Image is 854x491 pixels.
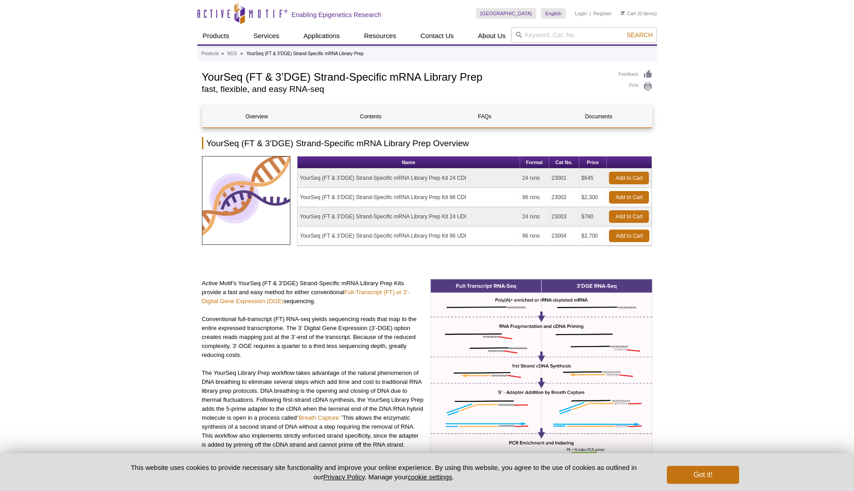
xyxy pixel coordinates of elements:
td: 96 rxns [520,188,549,207]
span: Search [626,31,653,39]
a: Services [248,27,285,44]
a: Resources [359,27,402,44]
a: Feedback [619,70,653,79]
td: YourSeq (FT & 3’DGE) Strand-Specific mRNA Library Prep Kit 24 UDI [298,207,520,226]
button: cookie settings [407,473,452,481]
a: Cart [621,10,636,17]
td: 23002 [549,188,579,207]
a: About Us [473,27,511,44]
a: “Breath Capture.” [297,414,342,421]
th: Format [520,156,549,169]
td: $2,300 [579,188,607,207]
h2: fast, flexible, and easy RNA-seq [202,85,610,93]
a: Privacy Policy [323,473,364,481]
td: YourSeq (FT & 3’DGE) Strand-Specific mRNA Library Prep Kit 96 CDI [298,188,520,207]
a: English [541,8,566,19]
td: $645 [579,169,607,188]
td: 23004 [549,226,579,246]
th: Name [298,156,520,169]
td: 96 rxns [520,226,549,246]
a: Overview [202,106,311,127]
img: Your Cart [621,11,625,15]
a: Products [201,50,219,58]
li: (0 items) [621,8,657,19]
td: 24 rxns [520,169,549,188]
a: Contents [316,106,425,127]
a: [GEOGRAPHIC_DATA] [476,8,537,19]
td: $780 [579,207,607,226]
th: Price [579,156,607,169]
li: | [590,8,591,19]
img: RNA-Seq Services [202,156,291,245]
td: 23001 [549,169,579,188]
h1: YourSeq (FT & 3’DGE) Strand-Specific mRNA Library Prep [202,70,610,83]
a: Add to Cart [609,230,649,242]
li: » [241,51,243,56]
h2: YourSeq (FT & 3’DGE) Strand-Specific mRNA Library Prep Overview [202,137,653,149]
a: FAQs [430,106,539,127]
p: Conventional full-transcript (FT) RNA-seq yields sequencing reads that map to the entire expresse... [202,315,424,360]
a: Contact Us [415,27,459,44]
input: Keyword, Cat. No. [511,27,657,43]
a: Add to Cart [609,210,649,223]
td: $2,700 [579,226,607,246]
td: 24 rxns [520,207,549,226]
li: » [221,51,224,56]
a: Add to Cart [609,191,649,204]
a: Documents [544,106,653,127]
a: Register [593,10,612,17]
button: Got it! [667,466,739,484]
p: Active Motif’s YourSeq (FT & 3’DGE) Strand-Specific mRNA Library Prep Kits provide a fast and eas... [202,279,424,306]
a: Products [197,27,235,44]
td: YourSeq (FT & 3’DGE) Strand-Specific mRNA Library Prep Kit 96 UDI [298,226,520,246]
h2: Enabling Epigenetics Research [292,11,381,19]
li: YourSeq (FT & 3’DGE) Strand-Specific mRNA Library Prep [246,51,363,56]
a: NGS [227,50,237,58]
a: Add to Cart [609,172,649,184]
p: The YourSeq Library Prep workflow takes advantage of the natural phenomenon of DNA breathing to e... [202,369,424,449]
th: Cat No. [549,156,579,169]
a: Login [575,10,587,17]
td: YourSeq (FT & 3’DGE) Strand-Specific mRNA Library Prep Kit 24 CDI [298,169,520,188]
a: Applications [298,27,345,44]
button: Search [624,31,655,39]
td: 23003 [549,207,579,226]
p: This website uses cookies to provide necessary site functionality and improve your online experie... [115,463,653,482]
a: Print [619,82,653,91]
